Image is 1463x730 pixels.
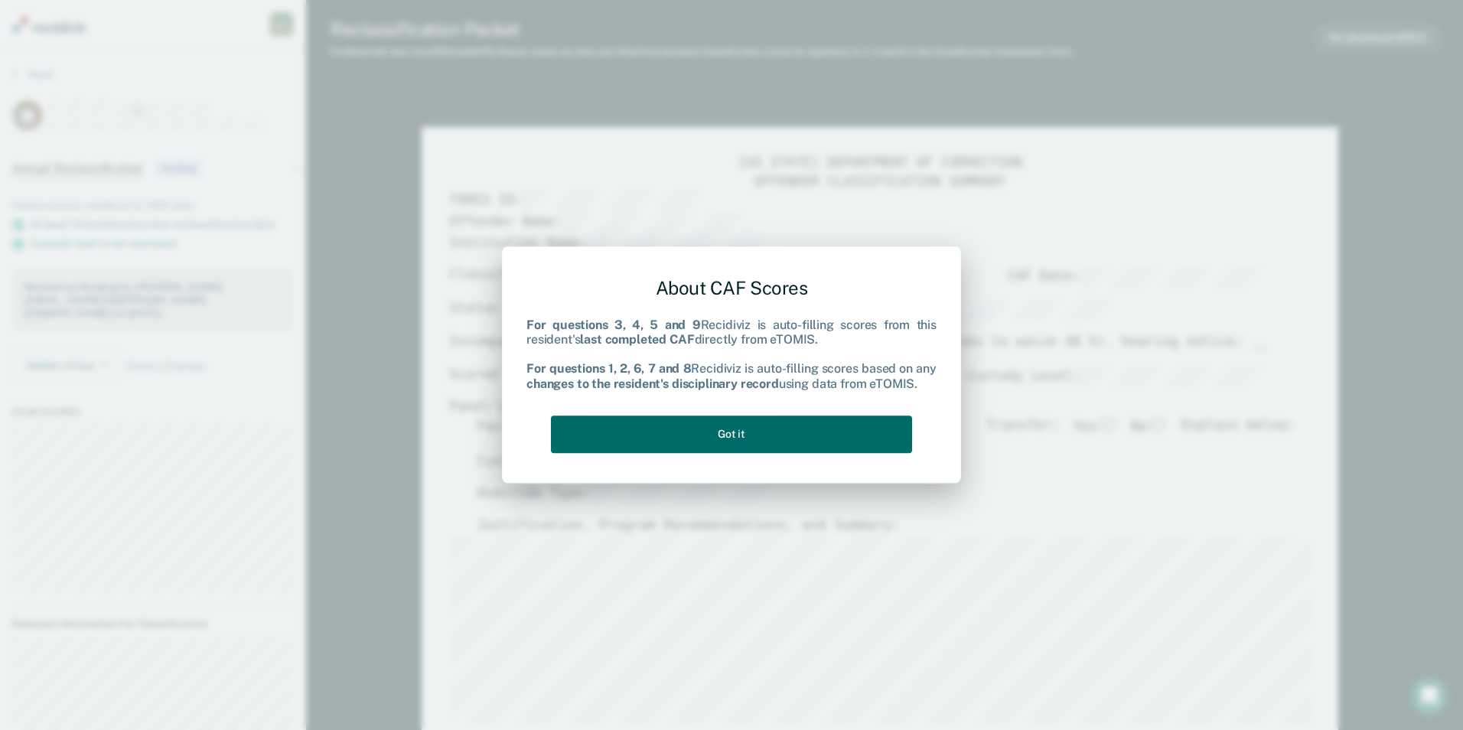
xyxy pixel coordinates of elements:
b: For questions 1, 2, 6, 7 and 8 [526,362,691,376]
b: changes to the resident's disciplinary record [526,376,779,391]
b: For questions 3, 4, 5 and 9 [526,318,701,332]
button: Got it [551,416,912,453]
div: About CAF Scores [526,265,937,311]
div: Recidiviz is auto-filling scores from this resident's directly from eTOMIS. Recidiviz is auto-fil... [526,318,937,391]
b: last completed CAF [580,332,694,347]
